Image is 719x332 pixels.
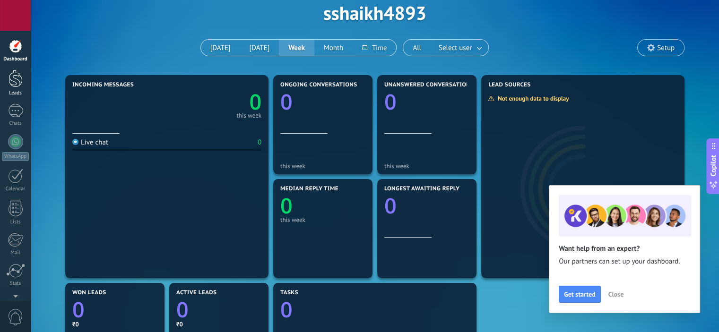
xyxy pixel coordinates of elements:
[176,289,217,296] span: Active leads
[176,295,261,324] a: 0
[240,40,279,56] button: [DATE]
[280,186,338,192] span: Median reply time
[279,40,314,56] button: Week
[72,139,78,145] img: Live chat
[559,257,690,266] span: Our partners can set up your dashboard.
[280,82,357,88] span: Ongoing conversations
[2,56,29,62] div: Dashboard
[280,162,365,170] div: this week
[2,219,29,225] div: Lists
[280,295,293,324] text: 0
[2,90,29,96] div: Leads
[258,138,261,147] div: 0
[488,82,530,88] span: Lead Sources
[167,87,261,116] a: 0
[384,162,469,170] div: this week
[72,289,106,296] span: Won leads
[236,113,261,118] div: this week
[437,42,474,54] span: Select user
[280,191,293,220] text: 0
[280,295,469,324] a: 0
[559,286,601,303] button: Get started
[604,287,628,301] button: Close
[72,295,157,324] a: 0
[72,295,85,324] text: 0
[431,40,488,56] button: Select user
[176,320,261,328] div: ₹0
[384,87,397,116] text: 0
[2,120,29,127] div: Chats
[384,186,459,192] span: Longest awaiting reply
[72,138,108,147] div: Live chat
[384,191,397,220] text: 0
[657,44,675,52] span: Setup
[280,289,298,296] span: Tasks
[314,40,353,56] button: Month
[564,291,596,298] span: Get started
[2,152,29,161] div: WhatsApp
[72,320,157,328] div: ₹0
[403,40,431,56] button: All
[280,216,365,223] div: this week
[176,295,189,324] text: 0
[384,82,474,88] span: Unanswered conversations
[2,281,29,287] div: Stats
[201,40,240,56] button: [DATE]
[280,87,293,116] text: 0
[2,250,29,256] div: Mail
[488,94,575,102] div: Not enough data to display
[2,186,29,192] div: Calendar
[709,154,718,176] span: Copilot
[353,40,396,56] button: Time
[608,291,624,298] span: Close
[559,244,690,253] h2: Want help from an expert?
[72,82,134,88] span: Incoming messages
[249,87,261,116] text: 0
